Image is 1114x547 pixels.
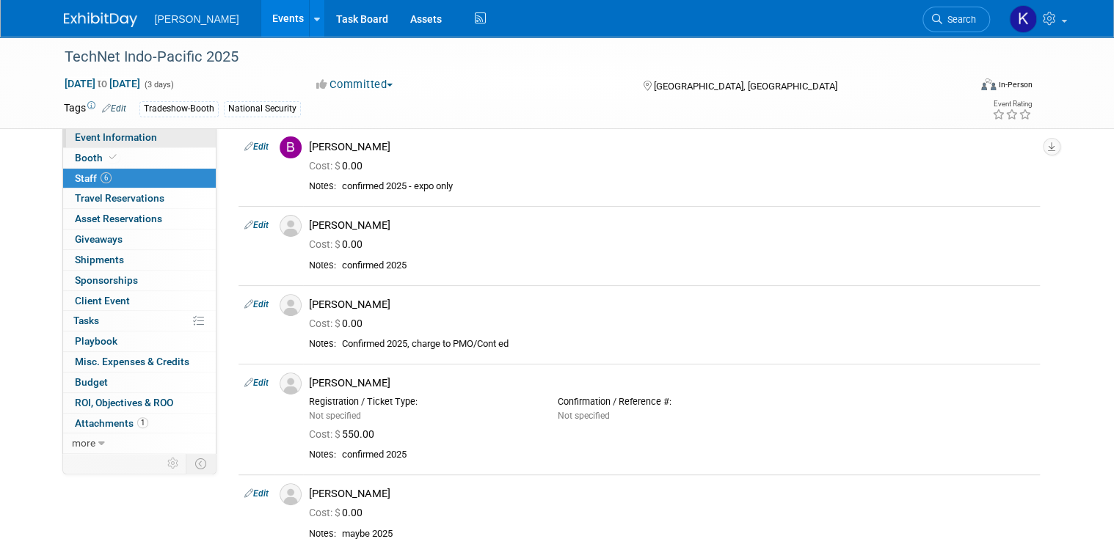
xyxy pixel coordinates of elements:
div: Registration / Ticket Type: [309,396,536,408]
div: In-Person [998,79,1033,90]
i: Booth reservation complete [109,153,117,161]
a: Edit [102,103,126,114]
img: B.jpg [280,136,302,158]
span: Event Information [75,131,157,143]
div: Notes: [309,260,336,271]
div: [PERSON_NAME] [309,298,1034,312]
span: 1 [137,417,148,428]
span: Asset Reservations [75,213,162,224]
td: Toggle Event Tabs [186,454,216,473]
a: Event Information [63,128,216,147]
div: Confirmed 2025, charge to PMO/Cont ed [342,338,1034,350]
a: Sponsorships [63,271,216,290]
div: National Security [224,101,301,117]
span: ROI, Objectives & ROO [75,397,173,408]
span: Search [942,14,976,25]
span: Shipments [75,254,124,265]
span: Travel Reservations [75,192,164,204]
div: confirmed 2025 [342,260,1034,272]
span: Not specified [309,411,361,421]
button: Committed [311,77,398,92]
div: confirmed 2025 [342,449,1034,461]
a: Attachments1 [63,414,216,433]
img: Kim Hansen [1009,5,1037,33]
div: [PERSON_NAME] [309,140,1034,154]
img: Associate-Profile-5.png [280,294,302,316]
a: Travel Reservations [63,188,216,208]
a: Booth [63,148,216,168]
a: Asset Reservations [63,209,216,229]
span: Cost: $ [309,317,342,329]
a: ROI, Objectives & ROO [63,393,216,413]
span: Cost: $ [309,507,342,518]
div: Notes: [309,338,336,350]
span: Cost: $ [309,428,342,440]
span: Playbook [75,335,117,347]
a: Search [922,7,990,32]
div: [PERSON_NAME] [309,376,1034,390]
span: Not specified [558,411,610,421]
span: more [72,437,95,449]
span: Cost: $ [309,238,342,250]
span: Attachments [75,417,148,429]
span: 0.00 [309,507,368,518]
span: Cost: $ [309,160,342,172]
span: Sponsorships [75,274,138,286]
span: 6 [101,172,112,183]
div: Event Rating [992,100,1032,108]
img: Associate-Profile-5.png [280,215,302,237]
a: Edit [244,220,269,230]
span: 0.00 [309,317,368,329]
div: confirmed 2025 - expo only [342,180,1034,193]
td: Personalize Event Tab Strip [161,454,186,473]
div: Confirmation / Reference #: [558,396,784,408]
a: more [63,433,216,453]
span: [PERSON_NAME] [155,13,239,25]
img: Format-Inperson.png [981,78,996,90]
span: 0.00 [309,160,368,172]
a: Staff6 [63,169,216,188]
span: 0.00 [309,238,368,250]
div: Notes: [309,528,336,540]
td: Tags [64,100,126,117]
div: Event Format [889,76,1033,98]
div: [PERSON_NAME] [309,487,1034,501]
div: Tradeshow-Booth [139,101,219,117]
div: Notes: [309,180,336,192]
span: [GEOGRAPHIC_DATA], [GEOGRAPHIC_DATA] [654,81,837,92]
span: Booth [75,152,120,164]
a: Edit [244,299,269,309]
div: TechNet Indo-Pacific 2025 [59,44,950,70]
div: [PERSON_NAME] [309,219,1034,232]
img: ExhibitDay [64,12,137,27]
img: Associate-Profile-5.png [280,483,302,505]
span: to [95,78,109,89]
a: Edit [244,142,269,152]
a: Misc. Expenses & Credits [63,352,216,372]
div: maybe 2025 [342,528,1034,540]
span: Tasks [73,315,99,326]
div: Notes: [309,449,336,460]
span: (3 days) [143,80,174,89]
span: Staff [75,172,112,184]
img: Associate-Profile-5.png [280,372,302,394]
a: Tasks [63,311,216,331]
a: Budget [63,372,216,392]
span: Budget [75,376,108,388]
span: Misc. Expenses & Credits [75,356,189,367]
a: Giveaways [63,230,216,249]
a: Client Event [63,291,216,311]
span: Giveaways [75,233,123,245]
a: Edit [244,488,269,499]
span: 550.00 [309,428,380,440]
a: Playbook [63,331,216,351]
span: [DATE] [DATE] [64,77,141,90]
a: Edit [244,378,269,388]
span: Client Event [75,295,130,306]
a: Shipments [63,250,216,270]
